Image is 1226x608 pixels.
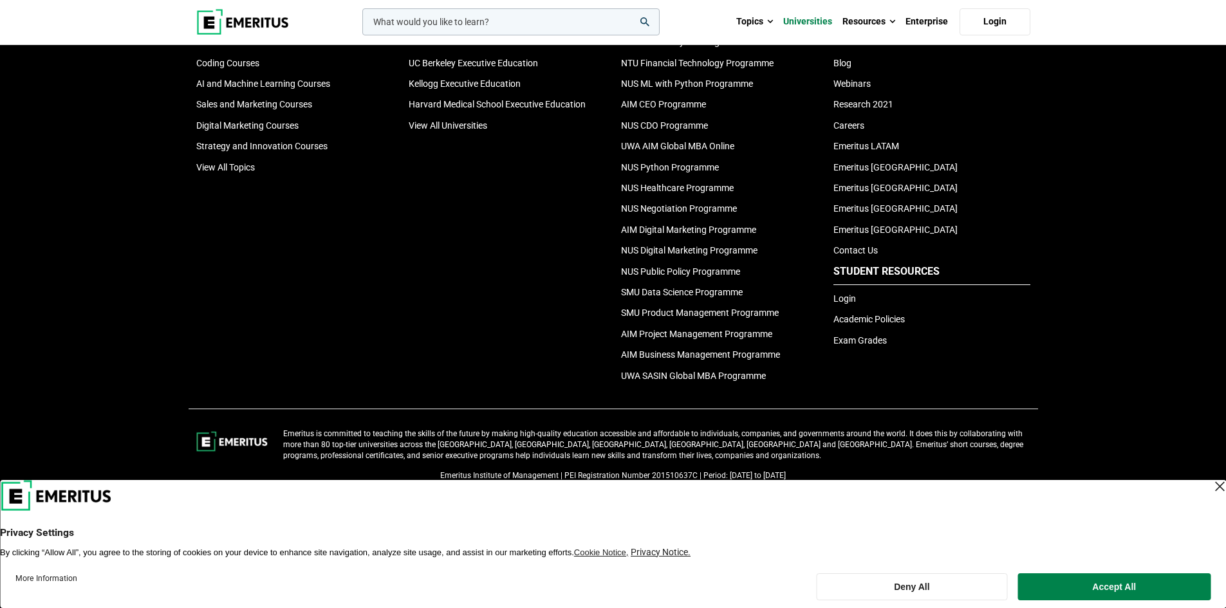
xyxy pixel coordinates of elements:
[621,141,734,151] a: UWA AIM Global MBA Online
[833,314,905,324] a: Academic Policies
[621,99,706,109] a: AIM CEO Programme
[833,162,958,172] a: Emeritus [GEOGRAPHIC_DATA]
[833,99,893,109] a: Research 2021
[621,329,772,339] a: AIM Project Management Programme
[621,162,719,172] a: NUS Python Programme
[621,266,740,277] a: NUS Public Policy Programme
[196,120,299,131] a: Digital Marketing Courses
[196,428,268,454] img: footer-logo
[833,335,887,345] a: Exam Grades
[409,58,538,68] a: UC Berkeley Executive Education
[621,120,708,131] a: NUS CDO Programme
[621,183,734,193] a: NUS Healthcare Programme
[833,293,856,304] a: Login
[196,78,330,89] a: AI and Machine Learning Courses
[621,203,737,214] a: NUS Negotiation Programme
[409,99,586,109] a: Harvard Medical School Executive Education
[833,183,958,193] a: Emeritus [GEOGRAPHIC_DATA]
[833,203,958,214] a: Emeritus [GEOGRAPHIC_DATA]
[833,120,864,131] a: Careers
[621,287,743,297] a: SMU Data Science Programme
[621,245,757,255] a: NUS Digital Marketing Programme
[621,371,766,381] a: UWA SASIN Global MBA Programme
[960,8,1030,35] a: Login
[833,58,851,68] a: Blog
[621,349,780,360] a: AIM Business Management Programme
[196,470,1030,481] p: Emeritus Institute of Management | PEI Registration Number 201510637C | Period: [DATE] to [DATE]
[409,78,521,89] a: Kellogg Executive Education
[833,225,958,235] a: Emeritus [GEOGRAPHIC_DATA]
[621,78,753,89] a: NUS ML with Python Programme
[362,8,660,35] input: woocommerce-product-search-field-0
[196,58,259,68] a: Coding Courses
[833,78,871,89] a: Webinars
[196,162,255,172] a: View All Topics
[621,58,774,68] a: NTU Financial Technology Programme
[196,141,328,151] a: Strategy and Innovation Courses
[833,141,899,151] a: Emeritus LATAM
[621,225,756,235] a: AIM Digital Marketing Programme
[196,99,312,109] a: Sales and Marketing Courses
[621,308,779,318] a: SMU Product Management Programme
[833,245,878,255] a: Contact Us
[283,428,1030,461] p: Emeritus is committed to teaching the skills of the future by making high-quality education acces...
[409,120,487,131] a: View All Universities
